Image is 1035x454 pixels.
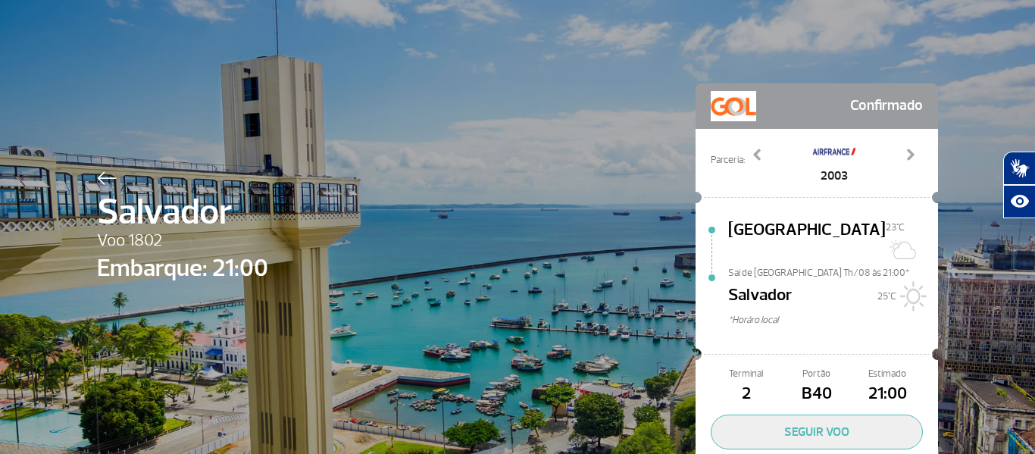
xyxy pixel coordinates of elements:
[728,313,938,327] span: *Horáro local
[852,381,923,407] span: 21:00
[781,367,852,381] span: Portão
[711,367,781,381] span: Terminal
[1003,152,1035,185] button: Abrir tradutor de língua de sinais.
[728,283,792,313] span: Salvador
[781,381,852,407] span: B40
[896,281,927,312] img: Sol
[850,91,923,121] span: Confirmado
[1003,185,1035,218] button: Abrir recursos assistivos.
[97,185,268,240] span: Salvador
[97,228,268,254] span: Voo 1802
[711,153,745,168] span: Parceria:
[728,218,886,266] span: [GEOGRAPHIC_DATA]
[97,250,268,286] span: Embarque: 21:00
[811,167,857,185] span: 2003
[852,367,923,381] span: Estimado
[886,234,916,265] img: Sol com algumas nuvens
[711,381,781,407] span: 2
[886,221,905,233] span: 23°C
[877,290,896,302] span: 25°C
[1003,152,1035,218] div: Plugin de acessibilidade da Hand Talk.
[711,415,923,449] button: SEGUIR VOO
[728,266,938,277] span: Sai de [GEOGRAPHIC_DATA] Th/08 às 21:00*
